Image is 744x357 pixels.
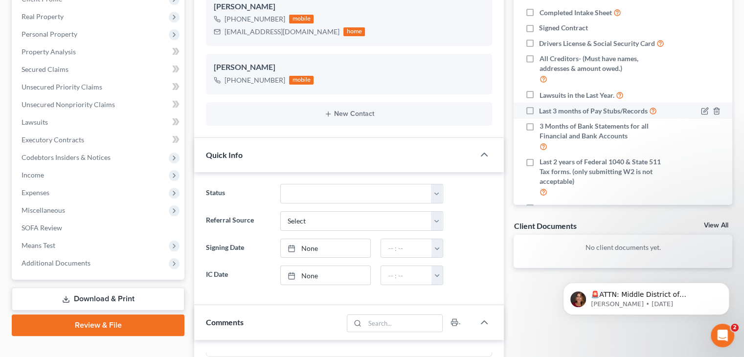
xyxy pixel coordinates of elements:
[12,314,184,336] a: Review & File
[206,150,243,159] span: Quick Info
[539,203,648,213] span: Real Property Deeds and Mortgages
[22,135,84,144] span: Executory Contracts
[14,61,184,78] a: Secured Claims
[704,222,728,229] a: View All
[14,43,184,61] a: Property Analysis
[22,223,62,232] span: SOFA Review
[201,184,275,203] label: Status
[14,96,184,113] a: Unsecured Nonpriority Claims
[289,76,314,85] div: mobile
[22,206,65,214] span: Miscellaneous
[12,288,184,311] a: Download & Print
[214,62,484,73] div: [PERSON_NAME]
[343,27,365,36] div: home
[22,83,102,91] span: Unsecured Priority Claims
[539,54,669,73] span: All Creditors- (Must have names, addresses & amount owed.)
[289,15,314,23] div: mobile
[539,121,669,141] span: 3 Months of Bank Statements for all Financial and Bank Accounts
[214,110,484,118] button: New Contact
[14,78,184,96] a: Unsecured Priority Claims
[381,239,432,258] input: -- : --
[22,65,68,73] span: Secured Claims
[206,317,244,327] span: Comments
[548,262,744,331] iframe: Intercom notifications message
[539,39,655,48] span: Drivers License & Social Security Card
[22,47,76,56] span: Property Analysis
[381,266,432,285] input: -- : --
[281,266,371,285] a: None
[521,243,724,252] p: No client documents yet.
[214,1,484,13] div: [PERSON_NAME]
[514,221,576,231] div: Client Documents
[22,241,55,249] span: Means Test
[539,157,669,186] span: Last 2 years of Federal 1040 & State 511 Tax forms. (only submitting W2 is not acceptable)
[539,23,588,33] span: Signed Contract
[22,118,48,126] span: Lawsuits
[14,113,184,131] a: Lawsuits
[281,239,371,258] a: None
[201,239,275,258] label: Signing Date
[201,211,275,231] label: Referral Source
[539,106,648,116] span: Last 3 months of Pay Stubs/Records
[225,14,285,24] div: [PHONE_NUMBER]
[22,100,115,109] span: Unsecured Nonpriority Claims
[539,90,614,100] span: Lawsuits in the Last Year.
[731,324,739,332] span: 2
[22,259,90,267] span: Additional Documents
[14,131,184,149] a: Executory Contracts
[201,266,275,285] label: IC Date
[225,27,339,37] div: [EMAIL_ADDRESS][DOMAIN_NAME]
[22,153,111,161] span: Codebtors Insiders & Notices
[711,324,734,347] iframe: Intercom live chat
[365,315,443,332] input: Search...
[22,12,64,21] span: Real Property
[14,219,184,237] a: SOFA Review
[225,75,285,85] div: [PHONE_NUMBER]
[22,30,77,38] span: Personal Property
[22,171,44,179] span: Income
[539,8,611,18] span: Completed Intake Sheet
[22,188,49,197] span: Expenses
